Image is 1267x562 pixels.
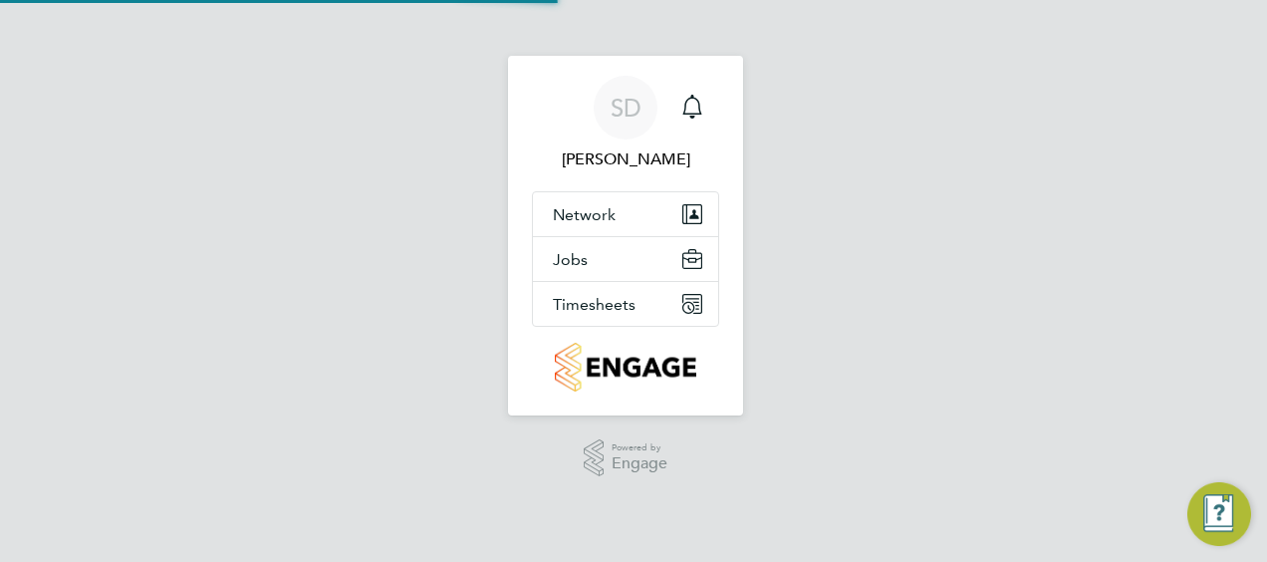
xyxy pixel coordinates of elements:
[553,205,616,224] span: Network
[612,439,667,456] span: Powered by
[532,147,719,171] span: Stuart Davis
[611,95,641,121] span: SD
[584,439,668,477] a: Powered byEngage
[1187,482,1251,546] button: Engage Resource Center
[553,295,635,314] span: Timesheets
[533,237,718,281] button: Jobs
[533,192,718,236] button: Network
[532,76,719,171] a: SD[PERSON_NAME]
[553,250,588,269] span: Jobs
[508,56,743,416] nav: Main navigation
[612,455,667,472] span: Engage
[532,343,719,392] a: Go to home page
[555,343,695,392] img: countryside-properties-logo-retina.png
[533,282,718,326] button: Timesheets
